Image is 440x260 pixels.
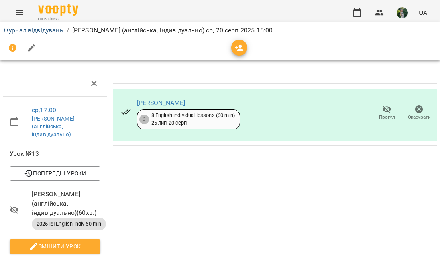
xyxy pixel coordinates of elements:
div: 6 [139,115,149,124]
span: Прогул [379,114,395,121]
span: Урок №13 [10,149,100,159]
span: Змінити урок [16,242,94,251]
button: Попередні уроки [10,166,100,181]
a: ср , 17:00 [32,106,56,114]
span: Попередні уроки [16,169,94,178]
div: 8 English individual lessons (60 min) 25 лип - 20 серп [151,112,235,127]
span: [PERSON_NAME] (англійська, індивідуально) ( 60 хв. ) [32,189,100,218]
span: Скасувати [408,114,431,121]
p: [PERSON_NAME] (англійська, індивідуально) ср, 20 серп 2025 15:00 [72,26,273,35]
span: 2025 [8] English Indiv 60 min [32,220,106,228]
img: 429a96cc9ef94a033d0b11a5387a5960.jfif [397,7,408,18]
span: UA [419,8,427,17]
button: Скасувати [403,102,435,124]
nav: breadcrumb [3,26,437,35]
li: / [67,26,69,35]
a: [PERSON_NAME] [137,99,185,107]
button: UA [416,5,430,20]
a: [PERSON_NAME] (англійська, індивідуально) [32,115,75,137]
img: Voopty Logo [38,4,78,16]
span: For Business [38,16,78,22]
button: Прогул [371,102,403,124]
button: Змінити урок [10,239,100,254]
a: Журнал відвідувань [3,26,63,34]
button: Menu [10,3,29,22]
